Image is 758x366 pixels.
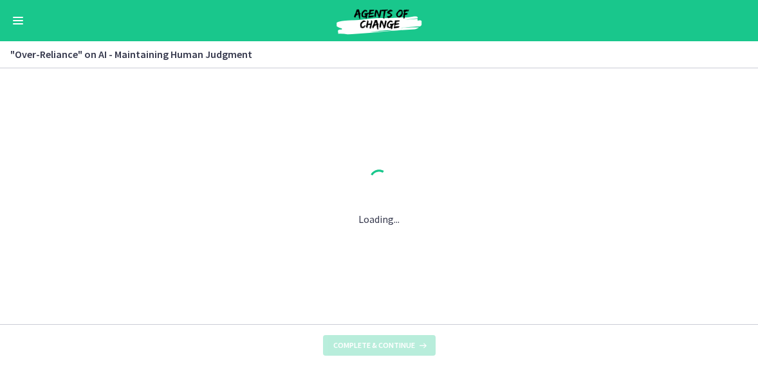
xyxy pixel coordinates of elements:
[302,5,456,36] img: Agents of Change
[333,340,415,351] span: Complete & continue
[358,166,400,196] div: 1
[358,211,400,227] p: Loading...
[10,13,26,28] button: Enable menu
[323,335,436,356] button: Complete & continue
[10,46,732,62] h3: "Over-Reliance" on AI - Maintaining Human Judgment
